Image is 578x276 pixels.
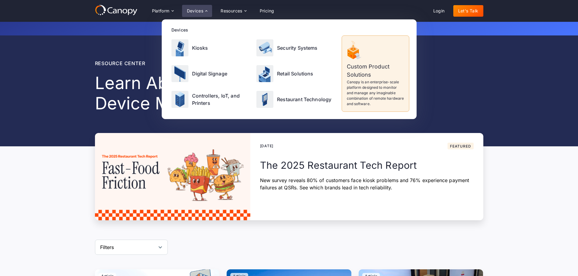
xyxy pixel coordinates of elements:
[255,5,279,17] a: Pricing
[450,145,471,148] div: Featured
[171,27,409,33] div: Devices
[254,35,338,60] a: Security Systems
[95,240,168,255] form: Reset
[169,87,253,112] a: Controllers, IoT, and Printers
[147,5,178,17] div: Platform
[95,133,483,220] a: [DATE]FeaturedThe 2025 Restaurant Tech ReportNew survey reveals 80% of customers face kiosk probl...
[182,5,212,17] div: Devices
[192,70,227,77] p: Digital Signage
[342,35,409,112] a: Custom Product SolutionsCanopy is an enterprise-scale platform designed to monitor and manage any...
[221,9,242,13] div: Resources
[277,70,313,77] p: Retail Solutions
[169,61,253,86] a: Digital Signage
[95,60,318,67] div: Resource center
[428,5,450,17] a: Login
[254,87,338,112] a: Restaurant Technology
[277,96,331,103] p: Restaurant Technology
[95,240,168,255] div: Filters
[152,9,170,13] div: Platform
[260,143,274,149] div: [DATE]
[169,35,253,60] a: Kiosks
[277,44,318,52] p: Security Systems
[187,9,204,13] div: Devices
[347,79,404,107] p: Canopy is an enterprise-scale platform designed to monitor and manage any imaginable combination ...
[192,44,208,52] p: Kiosks
[162,19,417,119] nav: Devices
[347,62,404,79] p: Custom Product Solutions
[260,159,474,172] h2: The 2025 Restaurant Tech Report
[254,61,338,86] a: Retail Solutions
[95,73,318,114] h1: Learn About Remote Device Management
[192,92,251,107] p: Controllers, IoT, and Printers
[260,177,474,191] p: New survey reveals 80% of customers face kiosk problems and 76% experience payment failures at QS...
[100,244,114,251] div: Filters
[453,5,483,17] a: Let's Talk
[216,5,251,17] div: Resources
[140,25,438,32] p: Get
